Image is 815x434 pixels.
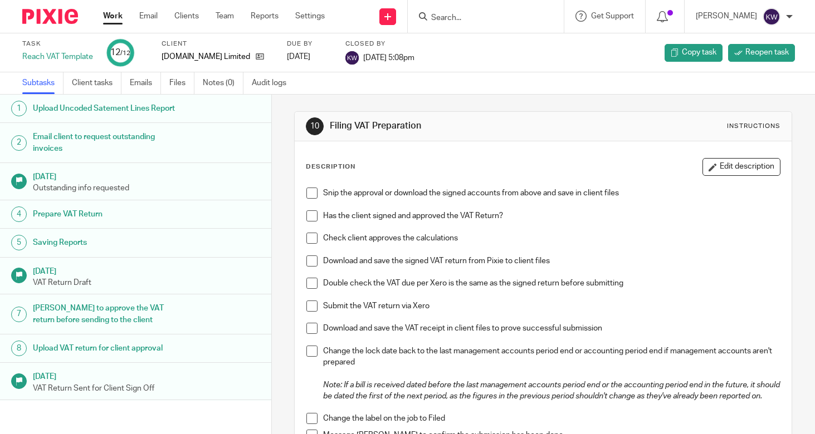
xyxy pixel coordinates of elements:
div: 12 [110,46,130,59]
span: Reopen task [745,47,789,58]
a: Client tasks [72,72,121,94]
p: Has the client signed and approved the VAT Return? [323,210,780,221]
div: 4 [11,206,27,222]
div: 2 [11,135,27,151]
p: VAT Return Draft [33,277,260,288]
a: Notes (0) [203,72,243,94]
h1: Filing VAT Preparation [330,120,567,132]
span: Get Support [591,12,634,20]
p: VAT Return Sent for Client Sign Off [33,383,260,394]
div: Instructions [727,122,780,131]
a: Work [103,11,123,22]
p: Double check the VAT due per Xero is the same as the signed return before submitting [323,278,780,289]
a: Reports [251,11,279,22]
a: Clients [174,11,199,22]
p: Check client approves the calculations [323,233,780,244]
div: 8 [11,341,27,356]
label: Due by [287,40,331,48]
a: Files [169,72,194,94]
a: Email [139,11,158,22]
label: Task [22,40,93,48]
h1: Upload Uncoded Satement Lines Report [33,100,184,117]
p: Submit the VAT return via Xero [323,300,780,312]
a: Subtasks [22,72,64,94]
small: /12 [120,50,130,56]
a: Copy task [665,44,723,62]
button: Edit description [702,158,780,176]
a: Audit logs [252,72,295,94]
h1: [PERSON_NAME] to approve the VAT return before sending to the client [33,300,184,328]
div: 1 [11,101,27,116]
label: Closed by [345,40,414,48]
span: [DATE] 5:08pm [363,53,414,61]
h1: Saving Reports [33,234,184,251]
h1: Email client to request outstanding invoices [33,129,184,157]
a: Team [216,11,234,22]
a: Emails [130,72,161,94]
p: Download and save the VAT receipt in client files to prove successful submission [323,323,780,334]
em: Note: If a bill is received dated before the last management accounts period end or the accountin... [323,381,782,400]
label: Client [162,40,273,48]
h1: Prepare VAT Return [33,206,184,223]
span: Copy task [682,47,716,58]
p: [PERSON_NAME] [696,11,757,22]
h1: [DATE] [33,368,260,382]
div: [DATE] [287,51,331,62]
a: Reopen task [728,44,795,62]
img: svg%3E [345,51,359,65]
div: 7 [11,307,27,322]
p: Change the lock date back to the last management accounts period end or accounting period end if ... [323,346,780,368]
img: Pixie [22,9,78,24]
h1: Upload VAT return for client approval [33,340,184,357]
div: Reach VAT Template [22,51,93,62]
div: 5 [11,235,27,250]
p: Download and save the signed VAT return from Pixie to client files [323,255,780,267]
p: Change the label on the job to Filed [323,413,780,424]
h1: [DATE] [33,263,260,277]
a: Settings [295,11,325,22]
p: Description [306,162,355,171]
img: svg%3E [763,8,780,26]
input: Search [430,13,530,23]
p: Snip the approval or download the signed accounts from above and save in client files [323,188,780,199]
p: [DOMAIN_NAME] Limited [162,51,250,62]
p: Outstanding info requested [33,183,260,194]
h1: [DATE] [33,169,260,183]
div: 10 [306,117,324,135]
